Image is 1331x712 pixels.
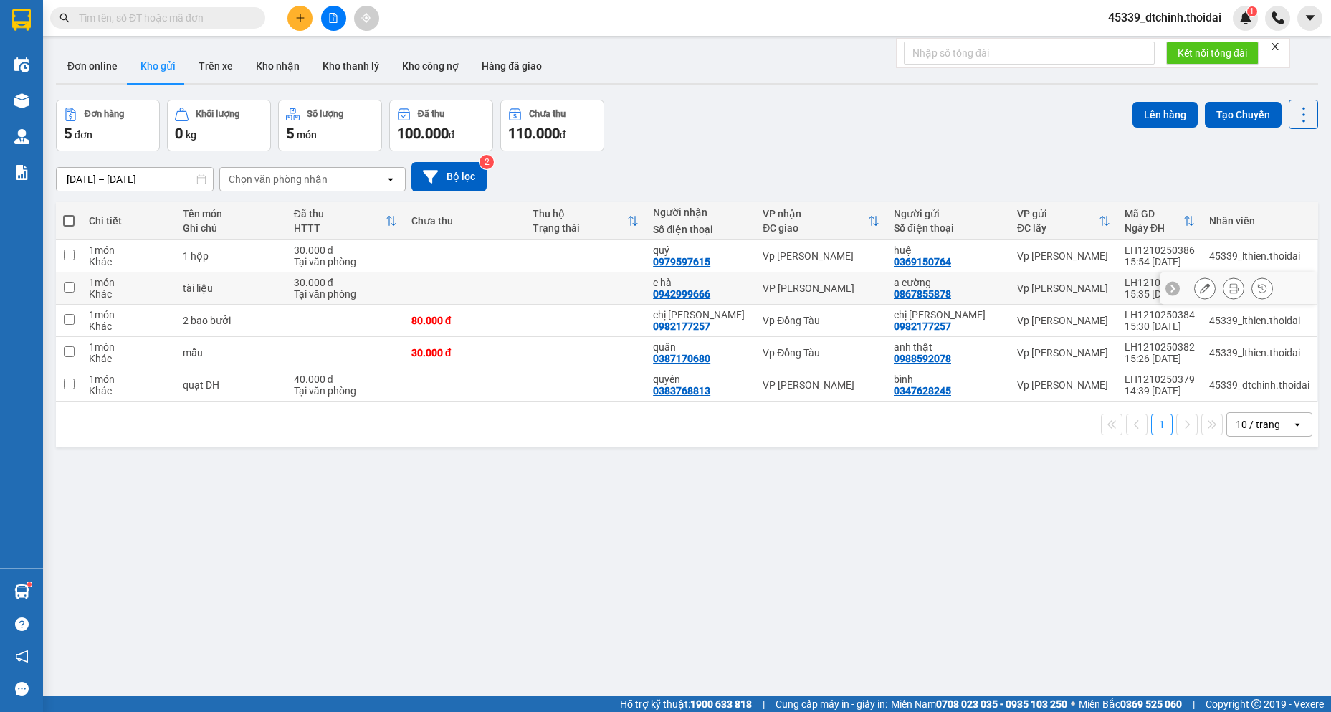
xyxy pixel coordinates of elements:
[14,129,29,144] img: warehouse-icon
[470,49,553,83] button: Hàng đã giao
[894,208,1003,219] div: Người gửi
[278,100,382,151] button: Số lượng5món
[1125,385,1195,397] div: 14:39 [DATE]
[321,6,346,31] button: file-add
[1125,374,1195,385] div: LH1210250379
[894,288,951,300] div: 0867855878
[244,49,311,83] button: Kho nhận
[294,222,386,234] div: HTTT
[89,385,168,397] div: Khác
[1239,11,1252,24] img: icon-new-feature
[391,49,470,83] button: Kho công nợ
[15,650,29,663] span: notification
[297,129,317,141] span: món
[1125,277,1195,288] div: LH1210250385
[175,125,183,142] span: 0
[1071,701,1075,707] span: ⚪️
[183,315,280,326] div: 2 bao bưởi
[89,245,168,256] div: 1 món
[894,256,951,267] div: 0369150764
[64,125,72,142] span: 5
[1209,215,1309,227] div: Nhân viên
[389,100,493,151] button: Đã thu100.000đ
[14,584,29,599] img: warehouse-icon
[1209,379,1309,391] div: 45339_dtchinh.thoidai
[653,245,748,256] div: quý
[653,309,748,321] div: chị hoa
[763,283,879,294] div: VP [PERSON_NAME]
[294,245,397,256] div: 30.000 đ
[411,347,518,359] div: 30.000 đ
[500,100,604,151] button: Chưa thu110.000đ
[1194,277,1216,299] div: Sửa đơn hàng
[1017,222,1099,234] div: ĐC lấy
[1017,379,1110,391] div: Vp [PERSON_NAME]
[653,277,748,288] div: c hà
[755,202,887,240] th: Toggle SortBy
[89,374,168,385] div: 1 món
[1079,696,1182,712] span: Miền Bắc
[294,208,386,219] div: Đã thu
[418,109,444,119] div: Đã thu
[183,347,280,359] div: mẫu
[653,321,710,332] div: 0982177257
[89,321,168,332] div: Khác
[85,109,124,119] div: Đơn hàng
[1249,6,1254,16] span: 1
[1120,698,1182,710] strong: 0369 525 060
[14,165,29,180] img: solution-icon
[196,109,239,119] div: Khối lượng
[763,315,879,326] div: Vp Đồng Tàu
[894,309,1003,321] div: chị hoa
[89,215,168,227] div: Chi tiết
[1125,208,1183,219] div: Mã GD
[1125,288,1195,300] div: 15:35 [DATE]
[653,288,710,300] div: 0942999666
[183,208,280,219] div: Tên món
[763,696,765,712] span: |
[229,172,328,186] div: Chọn văn phòng nhận
[385,174,396,185] svg: open
[12,9,31,31] img: logo-vxr
[653,256,710,267] div: 0979597615
[286,125,294,142] span: 5
[1017,347,1110,359] div: Vp [PERSON_NAME]
[653,385,710,397] div: 0383768813
[1297,6,1322,31] button: caret-down
[56,100,160,151] button: Đơn hàng5đơn
[763,208,868,219] div: VP nhận
[1117,202,1202,240] th: Toggle SortBy
[311,49,391,83] button: Kho thanh lý
[936,698,1067,710] strong: 0708 023 035 - 0935 103 250
[187,49,244,83] button: Trên xe
[653,207,748,218] div: Người nhận
[894,385,951,397] div: 0347628245
[294,374,397,385] div: 40.000 đ
[525,202,647,240] th: Toggle SortBy
[508,125,560,142] span: 110.000
[904,42,1155,65] input: Nhập số tổng đài
[533,222,628,234] div: Trạng thái
[1097,9,1233,27] span: 45339_dtchinh.thoidai
[1178,45,1247,61] span: Kết nối tổng đài
[294,385,397,397] div: Tại văn phòng
[1270,42,1280,52] span: close
[14,93,29,108] img: warehouse-icon
[894,341,1003,353] div: anh thật
[287,6,313,31] button: plus
[1209,315,1309,326] div: 45339_lthien.thoidai
[1209,347,1309,359] div: 45339_lthien.thoidai
[89,288,168,300] div: Khác
[1125,222,1183,234] div: Ngày ĐH
[186,129,196,141] span: kg
[1304,11,1317,24] span: caret-down
[653,341,748,353] div: quân
[294,277,397,288] div: 30.000 đ
[57,168,213,191] input: Select a date range.
[1132,102,1198,128] button: Lên hàng
[894,245,1003,256] div: huệ
[411,215,518,227] div: Chưa thu
[1251,699,1261,709] span: copyright
[89,256,168,267] div: Khác
[894,222,1003,234] div: Số điện thoại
